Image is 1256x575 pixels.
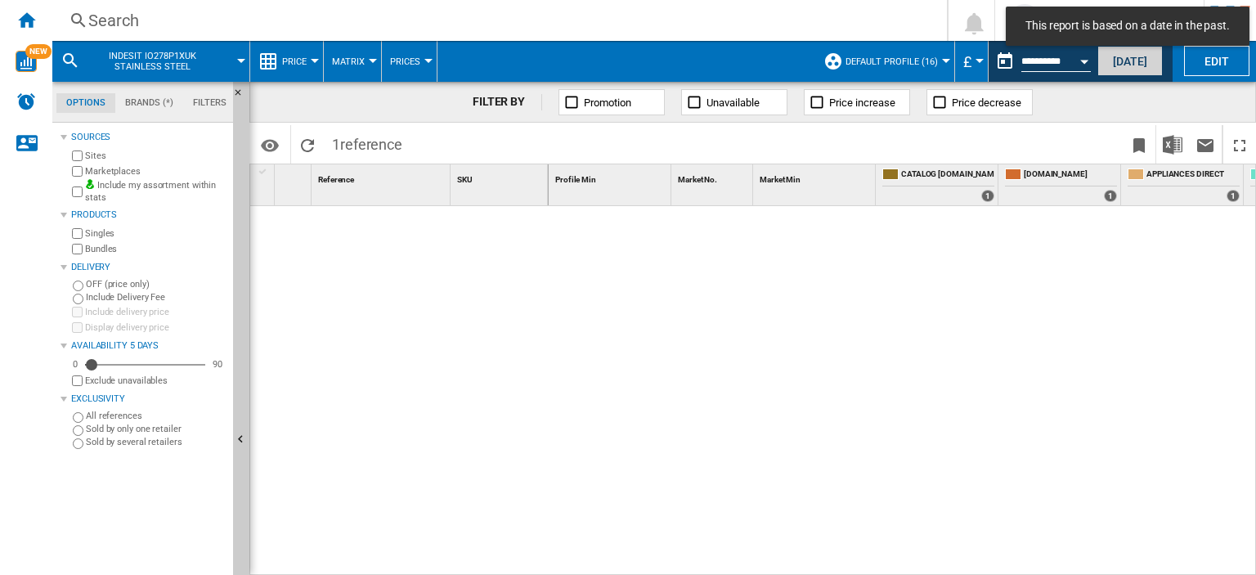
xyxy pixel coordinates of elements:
div: This report is based on a date in the past. [989,41,1094,82]
button: Maximize [1223,125,1256,164]
div: Products [71,209,227,222]
span: [DOMAIN_NAME] [1024,168,1117,182]
span: Matrix [332,56,365,67]
label: Singles [85,227,227,240]
button: £ [963,41,980,82]
img: alerts-logo.svg [16,92,36,111]
md-tab-item: Filters [183,93,236,113]
input: Marketplaces [72,166,83,177]
div: Sort None [454,164,548,190]
label: Sites [85,150,227,162]
md-tab-item: Brands (*) [115,93,183,113]
span: Promotion [584,97,631,109]
div: FILTER BY [473,94,542,110]
input: Sold by only one retailer [73,425,83,436]
label: Include my assortment within stats [85,179,227,204]
div: Sources [71,131,227,144]
div: Market No. Sort None [675,164,752,190]
label: Exclude unavailables [85,375,227,387]
div: Exclusivity [71,393,227,406]
input: Include my assortment within stats [72,182,83,202]
div: SKU Sort None [454,164,548,190]
div: Profile Min Sort None [552,164,671,190]
span: Unavailable [706,97,760,109]
button: md-calendar [989,45,1021,78]
div: Reference Sort None [315,164,450,190]
div: Sort None [675,164,752,190]
button: Open calendar [1070,44,1099,74]
button: Reload [291,125,324,164]
button: Price decrease [926,89,1033,115]
button: Bookmark this report [1123,125,1155,164]
span: Price [282,56,307,67]
span: reference [340,136,402,153]
div: 90 [209,358,227,371]
div: Search [88,9,904,32]
input: Bundles [72,244,83,254]
button: INDESIT IO278P1XUK STAINLESS STEEL [87,41,235,82]
div: CATALOG [DOMAIN_NAME] 1 offers sold by CATALOG BEKO.UK [879,164,998,205]
input: Sites [72,150,83,161]
button: [DATE] [1097,46,1163,76]
div: 1 offers sold by CATALOG BEKO.UK [981,190,994,202]
div: Sort None [278,164,311,190]
div: 1 offers sold by AMAZON.CO.UK [1104,190,1117,202]
button: Matrix [332,41,373,82]
span: Reference [318,175,354,184]
button: Hide [233,82,253,111]
input: Include delivery price [72,307,83,317]
img: mysite-bg-18x18.png [85,179,95,189]
div: Availability 5 Days [71,339,227,353]
label: Marketplaces [85,165,227,177]
div: [DOMAIN_NAME] 1 offers sold by AMAZON.CO.UK [1002,164,1120,205]
input: Singles [72,228,83,239]
span: This report is based on a date in the past. [1020,18,1235,34]
button: Send this report by email [1189,125,1222,164]
button: Default profile (16) [846,41,946,82]
button: Price [282,41,315,82]
div: Sort None [315,164,450,190]
md-slider: Availability [85,357,205,373]
span: Prices [390,56,420,67]
span: Profile Min [555,175,596,184]
label: Include delivery price [85,306,227,318]
button: Download in Excel [1156,125,1189,164]
div: Sort None [552,164,671,190]
span: INDESIT IO278P1XUK STAINLESS STEEL [87,51,218,72]
div: 1 offers sold by APPLIANCES DIRECT [1227,190,1240,202]
label: Sold by only one retailer [86,423,227,435]
span: Market Min [760,175,801,184]
button: Promotion [558,89,665,115]
label: Include Delivery Fee [86,291,227,303]
button: Options [253,130,286,159]
div: APPLIANCES DIRECT 1 offers sold by APPLIANCES DIRECT [1124,164,1243,205]
span: APPLIANCES DIRECT [1146,168,1240,182]
label: OFF (price only) [86,278,227,290]
span: Price decrease [952,97,1021,109]
img: excel-24x24.png [1163,135,1182,155]
div: 0 [69,358,82,371]
div: Default profile (16) [823,41,946,82]
input: Sold by several retailers [73,438,83,449]
md-menu: Currency [955,41,989,82]
label: Sold by several retailers [86,436,227,448]
div: Market Min Sort None [756,164,875,190]
button: Price increase [804,89,910,115]
div: INDESIT IO278P1XUK STAINLESS STEEL [61,41,241,82]
span: 1 [324,125,410,159]
input: Display delivery price [72,375,83,386]
md-tab-item: Options [56,93,115,113]
div: Prices [390,41,428,82]
span: Price increase [829,97,895,109]
img: wise-card.svg [16,51,37,72]
div: Sort None [756,164,875,190]
button: Edit [1184,46,1249,76]
span: £ [963,53,971,70]
span: Market No. [678,175,717,184]
input: Include Delivery Fee [73,294,83,304]
input: Display delivery price [72,322,83,333]
button: Unavailable [681,89,787,115]
label: All references [86,410,227,422]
